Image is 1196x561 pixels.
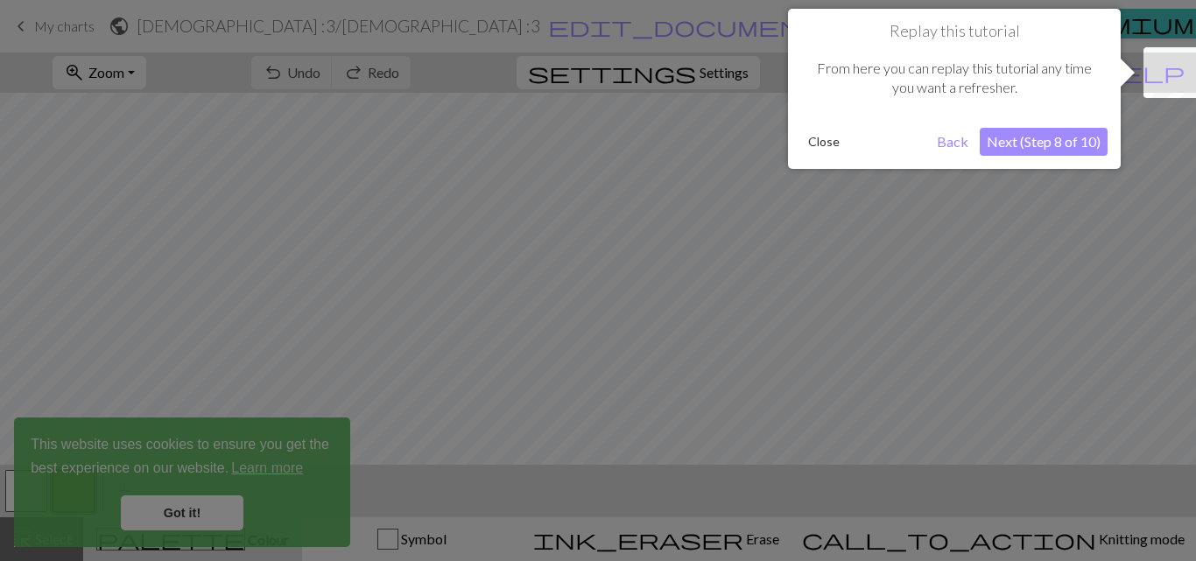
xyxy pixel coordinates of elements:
[801,22,1108,41] h1: Replay this tutorial
[801,129,847,155] button: Close
[980,128,1108,156] button: Next (Step 8 of 10)
[801,41,1108,116] div: From here you can replay this tutorial any time you want a refresher.
[930,128,975,156] button: Back
[788,9,1121,169] div: Replay this tutorial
